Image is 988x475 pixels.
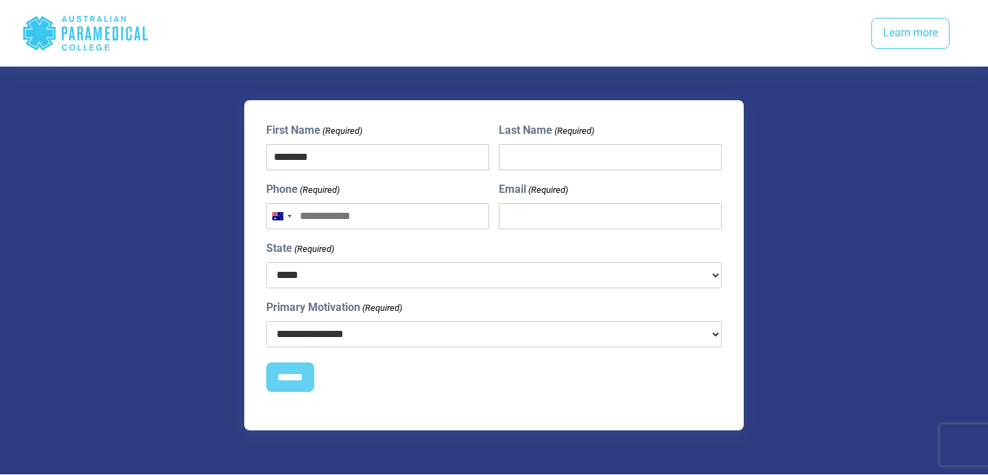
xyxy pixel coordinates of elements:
[266,299,402,316] label: Primary Motivation
[527,183,568,197] span: (Required)
[322,124,363,138] span: (Required)
[294,242,335,256] span: (Required)
[362,301,403,315] span: (Required)
[553,124,594,138] span: (Required)
[22,11,149,56] div: Australian Paramedical College
[871,18,950,49] a: Learn more
[266,181,340,198] label: Phone
[499,181,568,198] label: Email
[299,183,340,197] span: (Required)
[266,240,334,257] label: State
[266,122,362,139] label: First Name
[499,122,594,139] label: Last Name
[267,204,296,229] button: Selected country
